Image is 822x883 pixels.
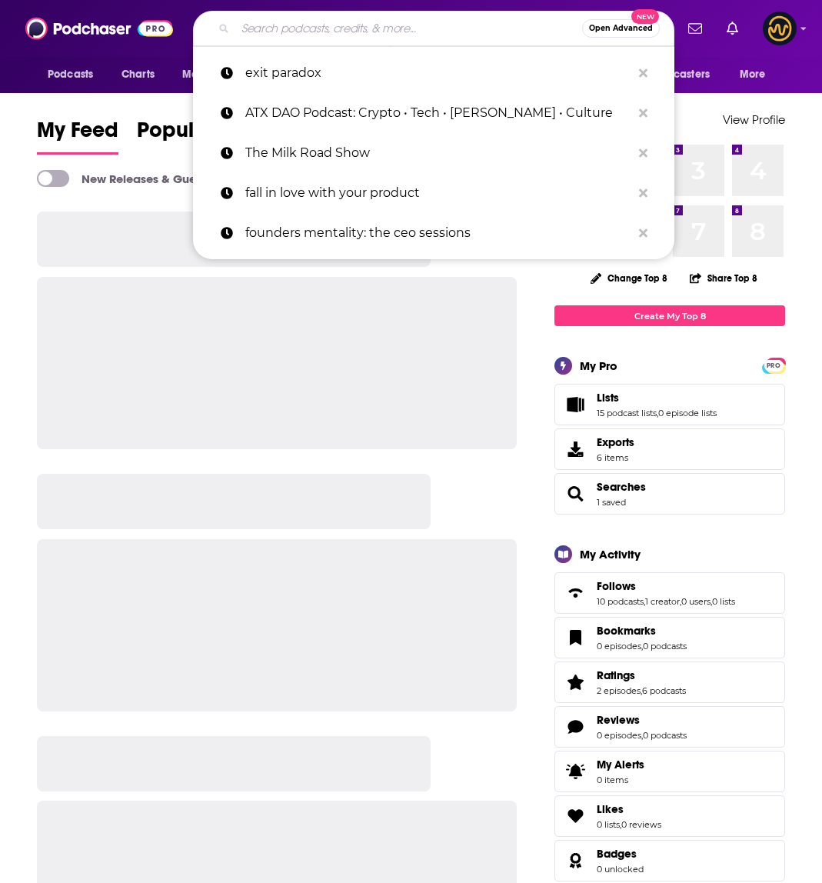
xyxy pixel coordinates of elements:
p: founders mentality: the ceo sessions [245,213,631,253]
img: User Profile [763,12,797,45]
a: Charts [111,60,164,89]
div: My Pro [580,358,617,373]
span: Podcasts [48,64,93,85]
span: More [740,64,766,85]
button: open menu [729,60,785,89]
a: Searches [597,480,646,494]
a: Create My Top 8 [554,305,785,326]
span: , [641,730,643,741]
a: 0 episodes [597,730,641,741]
span: Badges [554,840,785,881]
a: New Releases & Guests Only [37,170,239,187]
span: Charts [121,64,155,85]
a: Bookmarks [560,627,591,648]
button: open menu [626,60,732,89]
input: Search podcasts, credits, & more... [235,16,582,41]
a: 6 podcasts [642,685,686,696]
a: 1 creator [645,596,680,607]
span: Ratings [597,668,635,682]
span: , [657,408,658,418]
a: 0 episode lists [658,408,717,418]
p: exit paradox [245,53,631,93]
a: My Alerts [554,751,785,792]
a: exit paradox [193,53,674,93]
button: Change Top 8 [581,268,677,288]
span: Exports [597,435,634,449]
a: Show notifications dropdown [682,15,708,42]
div: My Activity [580,547,641,561]
span: , [680,596,681,607]
a: My Feed [37,117,118,155]
a: Exports [554,428,785,470]
span: Bookmarks [554,617,785,658]
span: Follows [597,579,636,593]
a: Bookmarks [597,624,687,638]
span: Follows [554,572,785,614]
a: 1 saved [597,497,626,508]
a: Ratings [560,671,591,693]
button: Show profile menu [763,12,797,45]
p: ATX DAO Podcast: Crypto • Tech • DeGen • Culture [245,93,631,133]
span: Popular Feed [137,117,268,152]
button: Share Top 8 [689,263,758,293]
a: PRO [764,359,783,371]
span: Likes [554,795,785,837]
span: Open Advanced [589,25,653,32]
span: , [641,685,642,696]
span: New [631,9,659,24]
a: 10 podcasts [597,596,644,607]
a: The Milk Road Show [193,133,674,173]
span: Ratings [554,661,785,703]
p: The Milk Road Show [245,133,631,173]
a: Follows [560,582,591,604]
p: fall in love with your product [245,173,631,213]
a: 0 users [681,596,711,607]
a: Badges [560,850,591,871]
a: Follows [597,579,735,593]
a: 0 podcasts [643,730,687,741]
span: My Alerts [560,761,591,782]
span: My Feed [37,117,118,152]
span: Exports [560,438,591,460]
span: Reviews [597,713,640,727]
a: Show notifications dropdown [720,15,744,42]
a: 0 podcasts [643,641,687,651]
span: , [711,596,712,607]
button: open menu [37,60,113,89]
a: Likes [597,802,661,816]
a: fall in love with your product [193,173,674,213]
span: Likes [597,802,624,816]
span: Lists [554,384,785,425]
a: 0 episodes [597,641,641,651]
a: 15 podcast lists [597,408,657,418]
span: Monitoring [182,64,237,85]
span: , [644,596,645,607]
span: Lists [597,391,619,405]
a: Likes [560,805,591,827]
span: , [641,641,643,651]
button: open menu [171,60,257,89]
span: , [620,819,621,830]
a: ATX DAO Podcast: Crypto • Tech • [PERSON_NAME] • Culture [193,93,674,133]
a: 0 unlocked [597,864,644,875]
a: Searches [560,483,591,505]
a: 0 lists [712,596,735,607]
span: 6 items [597,452,634,463]
a: Badges [597,847,644,861]
span: PRO [764,360,783,372]
span: Reviews [554,706,785,748]
button: Open AdvancedNew [582,19,660,38]
span: Badges [597,847,637,861]
div: Search podcasts, credits, & more... [193,11,674,46]
span: Bookmarks [597,624,656,638]
a: 0 lists [597,819,620,830]
a: founders mentality: the ceo sessions [193,213,674,253]
span: My Alerts [597,758,644,771]
img: Podchaser - Follow, Share and Rate Podcasts [25,14,173,43]
a: Reviews [597,713,687,727]
span: 0 items [597,775,644,785]
a: Ratings [597,668,686,682]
